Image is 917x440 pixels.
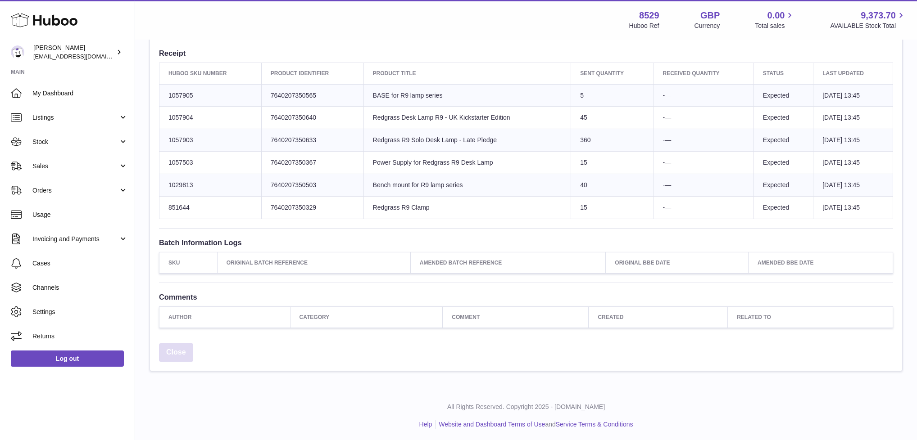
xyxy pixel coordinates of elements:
td: Redgrass R9 Clamp [363,196,571,219]
th: Product title [363,63,571,84]
span: Usage [32,211,128,219]
td: Expected [754,84,813,107]
td: 7640207350633 [261,129,363,152]
th: Status [754,63,813,84]
th: Author [159,307,291,328]
td: -— [654,174,754,197]
span: 0.00 [767,9,785,22]
th: Related to [728,307,893,328]
a: Log out [11,350,124,367]
th: Last updated [813,63,893,84]
a: Close [159,343,193,362]
td: 7640207350367 [261,152,363,174]
th: Original Batch Reference [217,252,410,273]
span: Invoicing and Payments [32,235,118,243]
span: Cases [32,259,128,268]
th: Huboo SKU Number [159,63,262,84]
span: 9,373.70 [861,9,896,22]
th: Product Identifier [261,63,363,84]
td: 851644 [159,196,262,219]
span: [EMAIL_ADDRESS][DOMAIN_NAME] [33,53,132,60]
img: admin@redgrass.ch [11,45,24,59]
td: 40 [571,174,654,197]
a: 9,373.70 AVAILABLE Stock Total [830,9,906,30]
th: Sent Quantity [571,63,654,84]
td: Expected [754,196,813,219]
td: Expected [754,174,813,197]
td: 1029813 [159,174,262,197]
td: 7640207350565 [261,84,363,107]
th: Received Quantity [654,63,754,84]
td: 5 [571,84,654,107]
strong: 8529 [639,9,659,22]
span: My Dashboard [32,89,128,98]
a: Service Terms & Conditions [556,421,633,428]
li: and [436,420,633,429]
td: 360 [571,129,654,152]
td: Redgrass Desk Lamp R9 - UK Kickstarter Edition [363,107,571,129]
td: 1057903 [159,129,262,152]
th: Created [589,307,728,328]
td: 7640207350640 [261,107,363,129]
td: Expected [754,107,813,129]
span: Settings [32,308,128,316]
div: [PERSON_NAME] [33,44,114,61]
a: Help [419,421,432,428]
h3: Comments [159,292,893,302]
td: Expected [754,152,813,174]
span: Orders [32,186,118,195]
td: 1057904 [159,107,262,129]
td: [DATE] 13:45 [813,107,893,129]
th: Comment [443,307,589,328]
th: Category [290,307,443,328]
td: 1057503 [159,152,262,174]
span: AVAILABLE Stock Total [830,22,906,30]
th: Original BBE Date [606,252,749,273]
td: 45 [571,107,654,129]
td: 1057905 [159,84,262,107]
td: -— [654,129,754,152]
span: Channels [32,283,128,292]
td: Expected [754,129,813,152]
td: [DATE] 13:45 [813,196,893,219]
h3: Receipt [159,48,893,58]
td: [DATE] 13:45 [813,84,893,107]
h3: Batch Information Logs [159,238,893,247]
th: SKU [159,252,218,273]
td: -— [654,107,754,129]
td: -— [654,152,754,174]
td: [DATE] 13:45 [813,129,893,152]
td: [DATE] 13:45 [813,174,893,197]
td: Bench mount for R9 lamp series [363,174,571,197]
th: Amended Batch Reference [410,252,605,273]
span: Stock [32,138,118,146]
td: [DATE] 13:45 [813,152,893,174]
span: Total sales [755,22,795,30]
p: All Rights Reserved. Copyright 2025 - [DOMAIN_NAME] [142,403,910,411]
td: BASE for R9 lamp series [363,84,571,107]
th: Amended BBE Date [749,252,893,273]
td: -— [654,196,754,219]
span: Returns [32,332,128,341]
td: 15 [571,196,654,219]
a: 0.00 Total sales [755,9,795,30]
a: Website and Dashboard Terms of Use [439,421,545,428]
td: 7640207350503 [261,174,363,197]
strong: GBP [700,9,720,22]
td: Power Supply for Redgrass R9 Desk Lamp [363,152,571,174]
span: Listings [32,113,118,122]
td: 7640207350329 [261,196,363,219]
td: 15 [571,152,654,174]
td: -— [654,84,754,107]
div: Currency [695,22,720,30]
span: Sales [32,162,118,171]
div: Huboo Ref [629,22,659,30]
td: Redgrass R9 Solo Desk Lamp - Late Pledge [363,129,571,152]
